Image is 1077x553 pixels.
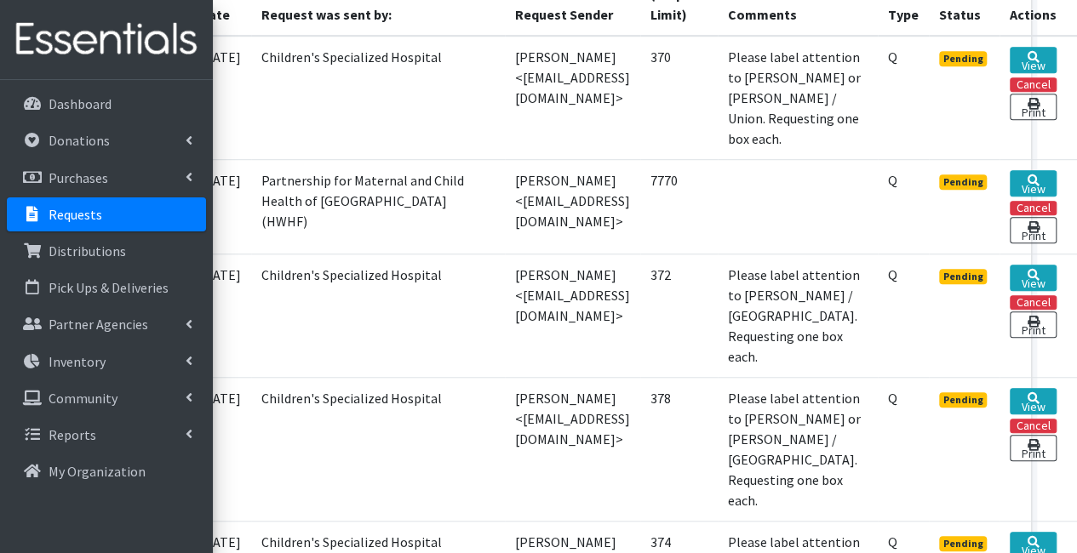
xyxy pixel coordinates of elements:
[49,463,146,480] p: My Organization
[939,51,988,66] span: Pending
[49,169,108,186] p: Purchases
[180,159,251,254] td: [DATE]
[49,426,96,443] p: Reports
[1010,311,1057,338] a: Print
[640,159,718,254] td: 7770
[180,377,251,521] td: [DATE]
[939,174,988,190] span: Pending
[1010,47,1057,73] a: View
[1010,201,1057,215] button: Cancel
[49,95,112,112] p: Dashboard
[7,161,206,195] a: Purchases
[1010,94,1057,120] a: Print
[505,377,640,521] td: [PERSON_NAME] <[EMAIL_ADDRESS][DOMAIN_NAME]>
[1010,77,1057,92] button: Cancel
[49,316,148,333] p: Partner Agencies
[49,206,102,223] p: Requests
[7,418,206,452] a: Reports
[888,390,897,407] abbr: Quantity
[49,132,110,149] p: Donations
[939,269,988,284] span: Pending
[1010,435,1057,461] a: Print
[939,392,988,408] span: Pending
[718,377,878,521] td: Please label attention to [PERSON_NAME] or [PERSON_NAME] / [GEOGRAPHIC_DATA]. Requesting one box ...
[49,279,169,296] p: Pick Ups & Deliveries
[7,381,206,415] a: Community
[888,266,897,283] abbr: Quantity
[49,353,106,370] p: Inventory
[1010,170,1057,197] a: View
[888,48,897,66] abbr: Quantity
[640,254,718,377] td: 372
[251,159,505,254] td: Partnership for Maternal and Child Health of [GEOGRAPHIC_DATA] (HWHF)
[7,307,206,341] a: Partner Agencies
[505,36,640,160] td: [PERSON_NAME] <[EMAIL_ADDRESS][DOMAIN_NAME]>
[49,390,117,407] p: Community
[7,11,206,68] img: HumanEssentials
[251,254,505,377] td: Children's Specialized Hospital
[640,36,718,160] td: 370
[180,36,251,160] td: [DATE]
[7,271,206,305] a: Pick Ups & Deliveries
[1010,295,1057,310] button: Cancel
[505,254,640,377] td: [PERSON_NAME] <[EMAIL_ADDRESS][DOMAIN_NAME]>
[1010,388,1057,414] a: View
[718,36,878,160] td: Please label attention to [PERSON_NAME] or [PERSON_NAME] / Union. Requesting one box each.
[251,377,505,521] td: Children's Specialized Hospital
[718,254,878,377] td: Please label attention to [PERSON_NAME] / [GEOGRAPHIC_DATA]. Requesting one box each.
[7,123,206,157] a: Donations
[251,36,505,160] td: Children's Specialized Hospital
[1010,265,1057,291] a: View
[505,159,640,254] td: [PERSON_NAME] <[EMAIL_ADDRESS][DOMAIN_NAME]>
[7,197,206,231] a: Requests
[888,533,897,550] abbr: Quantity
[7,87,206,121] a: Dashboard
[180,254,251,377] td: [DATE]
[888,172,897,189] abbr: Quantity
[1010,217,1057,243] a: Print
[1010,419,1057,433] button: Cancel
[640,377,718,521] td: 378
[939,536,988,551] span: Pending
[7,454,206,488] a: My Organization
[49,242,126,259] p: Distributions
[7,234,206,268] a: Distributions
[7,345,206,379] a: Inventory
